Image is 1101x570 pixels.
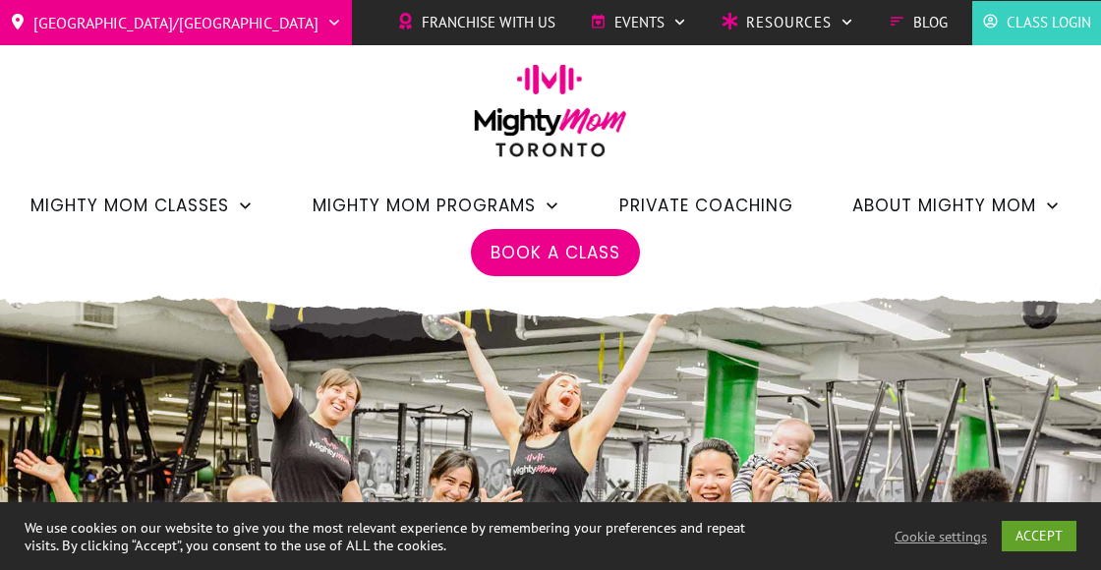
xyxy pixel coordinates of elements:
[746,8,832,37] span: Resources
[852,189,1061,222] a: About Mighty Mom
[619,189,793,222] a: Private Coaching
[33,7,319,38] span: [GEOGRAPHIC_DATA]/[GEOGRAPHIC_DATA]
[397,8,555,37] a: Franchise with Us
[491,236,620,269] a: Book a Class
[313,189,536,222] span: Mighty Mom Programs
[422,8,555,37] span: Franchise with Us
[614,8,665,37] span: Events
[913,8,948,37] span: Blog
[895,528,987,545] a: Cookie settings
[30,189,254,222] a: Mighty Mom Classes
[25,519,761,554] div: We use cookies on our website to give you the most relevant experience by remembering your prefer...
[10,7,342,38] a: [GEOGRAPHIC_DATA]/[GEOGRAPHIC_DATA]
[852,189,1036,222] span: About Mighty Mom
[590,8,687,37] a: Events
[313,189,560,222] a: Mighty Mom Programs
[722,8,854,37] a: Resources
[1007,8,1091,37] span: Class Login
[982,8,1091,37] a: Class Login
[464,64,637,171] img: mightymom-logo-toronto
[30,189,229,222] span: Mighty Mom Classes
[889,8,948,37] a: Blog
[1002,521,1076,551] a: ACCEPT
